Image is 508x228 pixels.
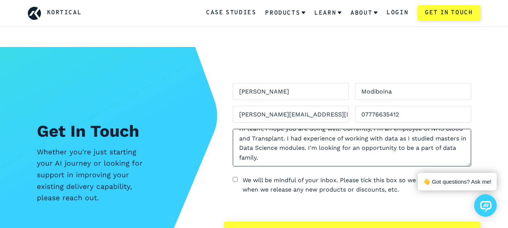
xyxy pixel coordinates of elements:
[37,146,150,204] p: Whether you're just starting your AI journey or looking for support in improving your existing de...
[243,175,472,195] label: We will be mindful of your inbox. Please tick this box so we can let you know when we release any...
[314,3,341,23] a: Learn
[233,83,349,100] input: First name *
[233,106,349,123] input: Company Email *
[265,3,305,23] a: Products
[350,3,378,23] a: About
[417,5,480,21] a: Get in touch
[206,8,256,18] a: Case Studies
[355,106,471,123] input: Phone number
[47,8,82,18] a: Kortical
[37,119,197,143] h2: Get In Touch
[233,129,471,166] textarea: Hi team, I hope you are doing well. Currently, I'm an employee of NHS Blood and Transplant. I had...
[387,8,408,18] a: Login
[355,83,471,100] input: Last name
